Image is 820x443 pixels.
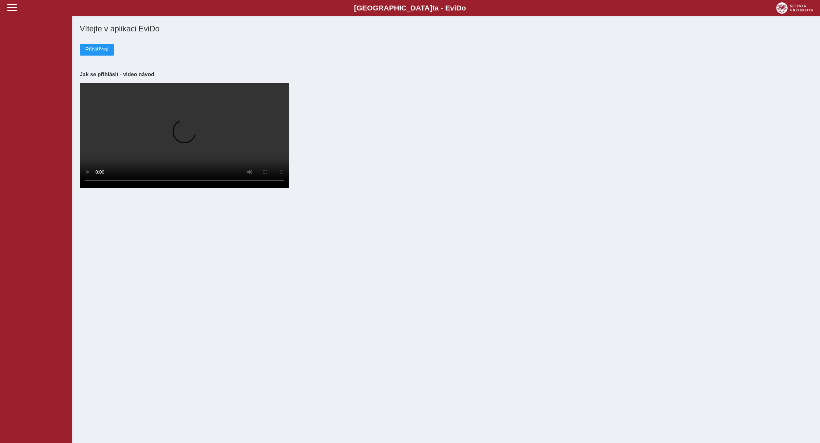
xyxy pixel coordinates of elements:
button: Přihlášení [80,44,114,56]
span: D [456,4,461,12]
h3: Jak se přihlásit - video návod [80,71,812,77]
span: t [432,4,434,12]
b: [GEOGRAPHIC_DATA] a - Evi [20,4,800,12]
span: Přihlášení [85,47,109,53]
img: logo_web_su.png [776,2,813,14]
h1: Vítejte v aplikaci EviDo [80,24,812,33]
video: Your browser does not support the video tag. [80,83,289,188]
span: o [461,4,466,12]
